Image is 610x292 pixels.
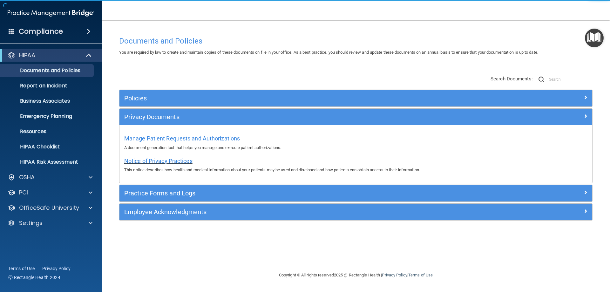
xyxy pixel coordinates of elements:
a: PCI [8,189,92,196]
h4: Compliance [19,27,63,36]
a: Policies [124,93,587,103]
h4: Documents and Policies [119,37,593,45]
a: Terms of Use [8,265,35,272]
a: Practice Forms and Logs [124,188,587,198]
p: Business Associates [4,98,91,104]
h5: Privacy Documents [124,113,469,120]
a: Terms of Use [408,273,433,277]
span: Notice of Privacy Practices [124,158,193,164]
div: Copyright © All rights reserved 2025 @ Rectangle Health | | [240,265,472,285]
span: Search Documents: [491,76,533,82]
a: Manage Patient Requests and Authorizations [124,137,240,141]
h5: Practice Forms and Logs [124,190,469,197]
img: ic-search.3b580494.png [539,77,544,82]
p: A document generation tool that helps you manage and execute patient authorizations. [124,144,587,152]
span: You are required by law to create and maintain copies of these documents on file in your office. ... [119,50,538,55]
p: Documents and Policies [4,67,91,74]
a: Settings [8,219,92,227]
p: Report an Incident [4,83,91,89]
p: PCI [19,189,28,196]
p: OfficeSafe University [19,204,79,212]
a: HIPAA [8,51,92,59]
p: Resources [4,128,91,135]
img: PMB logo [8,7,94,19]
p: HIPAA Risk Assessment [4,159,91,165]
input: Search [549,75,593,84]
span: Ⓒ Rectangle Health 2024 [8,274,60,281]
p: Settings [19,219,43,227]
a: OSHA [8,173,92,181]
p: Emergency Planning [4,113,91,119]
p: HIPAA [19,51,35,59]
a: Privacy Policy [382,273,407,277]
iframe: Drift Widget Chat Controller [500,247,602,272]
a: OfficeSafe University [8,204,92,212]
p: This notice describes how health and medical information about your patients may be used and disc... [124,166,587,174]
button: Open Resource Center [585,29,604,47]
h5: Policies [124,95,469,102]
p: HIPAA Checklist [4,144,91,150]
a: Privacy Policy [42,265,71,272]
a: Privacy Documents [124,112,587,122]
a: Employee Acknowledgments [124,207,587,217]
span: Manage Patient Requests and Authorizations [124,135,240,142]
h5: Employee Acknowledgments [124,208,469,215]
p: OSHA [19,173,35,181]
